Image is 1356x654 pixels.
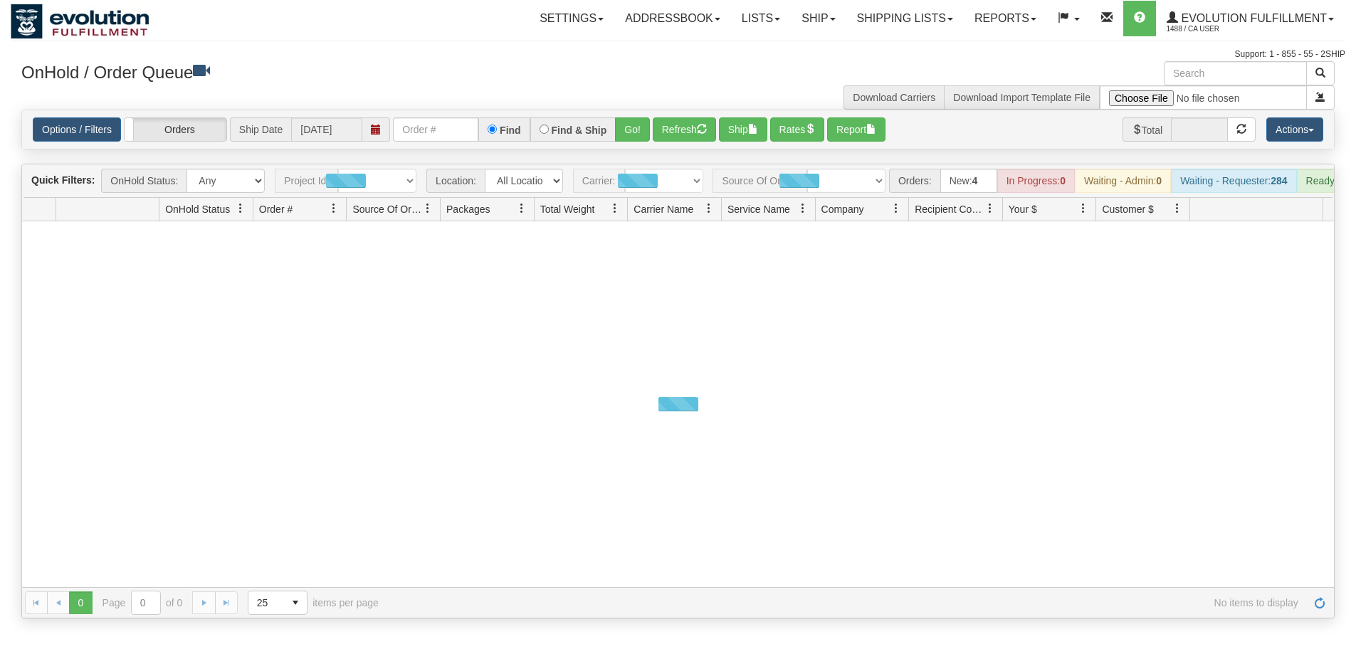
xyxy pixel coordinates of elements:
a: Shipping lists [846,1,964,36]
a: Carrier Name filter column settings [697,196,721,221]
span: Orders: [889,169,940,193]
button: Search [1306,61,1335,85]
button: Actions [1266,117,1323,142]
input: Order # [393,117,478,142]
a: Download Import Template File [953,92,1090,103]
a: Recipient Country filter column settings [978,196,1002,221]
a: Customer $ filter column settings [1165,196,1189,221]
button: Refresh [653,117,716,142]
a: Lists [731,1,791,36]
span: 1488 / CA User [1167,22,1273,36]
span: OnHold Status: [101,169,186,193]
span: Company [821,202,864,216]
span: Page 0 [69,591,92,614]
span: select [284,591,307,614]
button: Report [827,117,885,142]
a: Evolution Fulfillment 1488 / CA User [1156,1,1345,36]
a: Options / Filters [33,117,121,142]
div: grid toolbar [22,164,1334,198]
strong: 4 [972,175,978,186]
div: Waiting - Requester: [1171,169,1296,193]
strong: 284 [1271,175,1287,186]
button: Rates [770,117,825,142]
span: Page of 0 [103,591,183,615]
strong: 0 [1156,175,1162,186]
a: Source Of Order filter column settings [416,196,440,221]
button: Go! [615,117,650,142]
span: Total Weight [540,202,595,216]
span: Recipient Country [915,202,984,216]
a: Order # filter column settings [322,196,346,221]
a: Packages filter column settings [510,196,534,221]
a: OnHold Status filter column settings [228,196,253,221]
span: items per page [248,591,379,615]
span: Location: [426,169,485,193]
label: Orders [125,118,226,141]
input: Import [1100,85,1307,110]
img: logo1488.jpg [11,4,149,39]
strong: 0 [1060,175,1066,186]
a: Refresh [1308,591,1331,614]
span: Total [1123,117,1172,142]
button: Ship [719,117,767,142]
a: Settings [529,1,614,36]
label: Find [500,125,521,135]
a: Reports [964,1,1047,36]
div: In Progress: [997,169,1075,193]
span: Page sizes drop down [248,591,308,615]
span: Packages [446,202,490,216]
div: Waiting - Admin: [1075,169,1171,193]
span: Carrier Name [634,202,693,216]
a: Company filter column settings [884,196,908,221]
a: Total Weight filter column settings [603,196,627,221]
span: Ship Date [230,117,291,142]
a: Your $ filter column settings [1071,196,1095,221]
span: Evolution Fulfillment [1178,12,1327,24]
div: New: [940,169,997,193]
span: Your $ [1009,202,1037,216]
input: Search [1164,61,1307,85]
span: Order # [259,202,293,216]
iframe: chat widget [1323,254,1355,399]
span: OnHold Status [165,202,230,216]
span: 25 [257,596,275,610]
div: Support: 1 - 855 - 55 - 2SHIP [11,48,1345,60]
span: Service Name [727,202,790,216]
h3: OnHold / Order Queue [21,61,668,82]
a: Download Carriers [853,92,935,103]
span: Customer $ [1102,202,1153,216]
a: Service Name filter column settings [791,196,815,221]
label: Find & Ship [552,125,607,135]
span: Source Of Order [352,202,422,216]
span: No items to display [399,597,1298,608]
a: Ship [791,1,846,36]
label: Quick Filters: [31,173,95,187]
a: Addressbook [614,1,731,36]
